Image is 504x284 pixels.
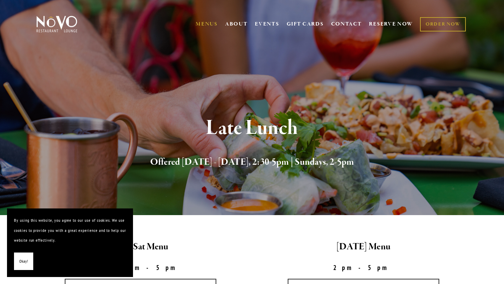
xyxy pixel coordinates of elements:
[35,240,246,254] h2: Mon-Sat Menu
[35,15,79,33] img: Novo Restaurant &amp; Lounge
[196,21,218,28] a: MENUS
[14,253,33,270] button: Okay!
[48,117,456,140] h1: Late Lunch
[19,256,28,267] span: Okay!
[255,21,279,28] a: EVENTS
[333,263,394,272] strong: 2pm-5pm
[287,17,324,31] a: GIFT CARDS
[48,155,456,170] h2: Offered [DATE] - [DATE], 2:30-5pm | Sundays, 2-5pm
[331,17,362,31] a: CONTACT
[420,17,466,31] a: ORDER NOW
[258,240,469,254] h2: [DATE] Menu
[225,21,248,28] a: ABOUT
[99,263,182,272] strong: 2:30pm-5pm
[369,17,413,31] a: RESERVE NOW
[7,208,133,277] section: Cookie banner
[14,215,126,246] p: By using this website, you agree to our use of cookies. We use cookies to provide you with a grea...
